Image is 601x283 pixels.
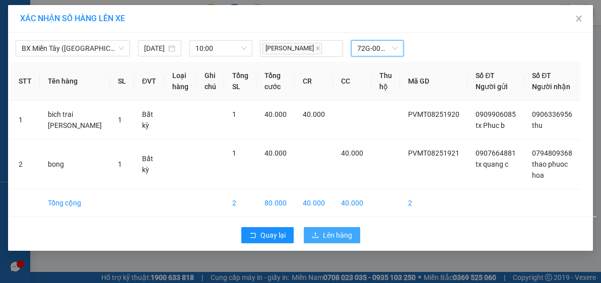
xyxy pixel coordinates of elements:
[11,101,40,139] td: 1
[400,189,468,217] td: 2
[20,14,125,23] span: XÁC NHẬN SỐ HÀNG LÊN XE
[256,189,295,217] td: 80.000
[532,121,543,129] span: thu
[22,41,124,56] span: BX Miền Tây (Hàng Ngoài)
[333,62,371,101] th: CC
[476,72,495,80] span: Số ĐT
[40,189,110,217] td: Tổng cộng
[532,160,568,179] span: thao phuoc hoa
[532,110,572,118] span: 0906336956
[262,43,322,54] span: [PERSON_NAME]
[575,15,583,23] span: close
[400,62,468,101] th: Mã GD
[312,232,319,240] span: upload
[303,110,325,118] span: 40.000
[333,189,371,217] td: 40.000
[408,110,459,118] span: PVMT08251920
[408,149,459,157] span: PVMT08251921
[532,83,570,91] span: Người nhận
[532,149,572,157] span: 0794809368
[11,62,40,101] th: STT
[224,62,256,101] th: Tổng SL
[476,149,516,157] span: 0907664881
[144,43,166,54] input: 15/08/2025
[118,160,122,168] span: 1
[532,72,551,80] span: Số ĐT
[196,62,224,101] th: Ghi chú
[357,41,397,56] span: 72G-004.17
[476,110,516,118] span: 0909906085
[134,101,164,139] td: Bất kỳ
[341,149,363,157] span: 40.000
[295,62,333,101] th: CR
[565,5,593,33] button: Close
[476,160,508,168] span: tx quang c
[134,139,164,189] td: Bất kỳ
[315,46,320,51] span: close
[371,62,400,101] th: Thu hộ
[224,189,256,217] td: 2
[232,110,236,118] span: 1
[232,149,236,157] span: 1
[164,62,196,101] th: Loại hàng
[134,62,164,101] th: ĐVT
[323,230,352,241] span: Lên hàng
[195,41,247,56] span: 10:00
[264,149,287,157] span: 40.000
[295,189,333,217] td: 40.000
[476,121,505,129] span: tx Phuc b
[40,101,110,139] td: bich trai [PERSON_NAME]
[304,227,360,243] button: uploadLên hàng
[118,116,122,124] span: 1
[264,110,287,118] span: 40.000
[476,83,508,91] span: Người gửi
[11,139,40,189] td: 2
[249,232,256,240] span: rollback
[40,62,110,101] th: Tên hàng
[110,62,134,101] th: SL
[260,230,286,241] span: Quay lại
[241,227,294,243] button: rollbackQuay lại
[256,62,295,101] th: Tổng cước
[40,139,110,189] td: bong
